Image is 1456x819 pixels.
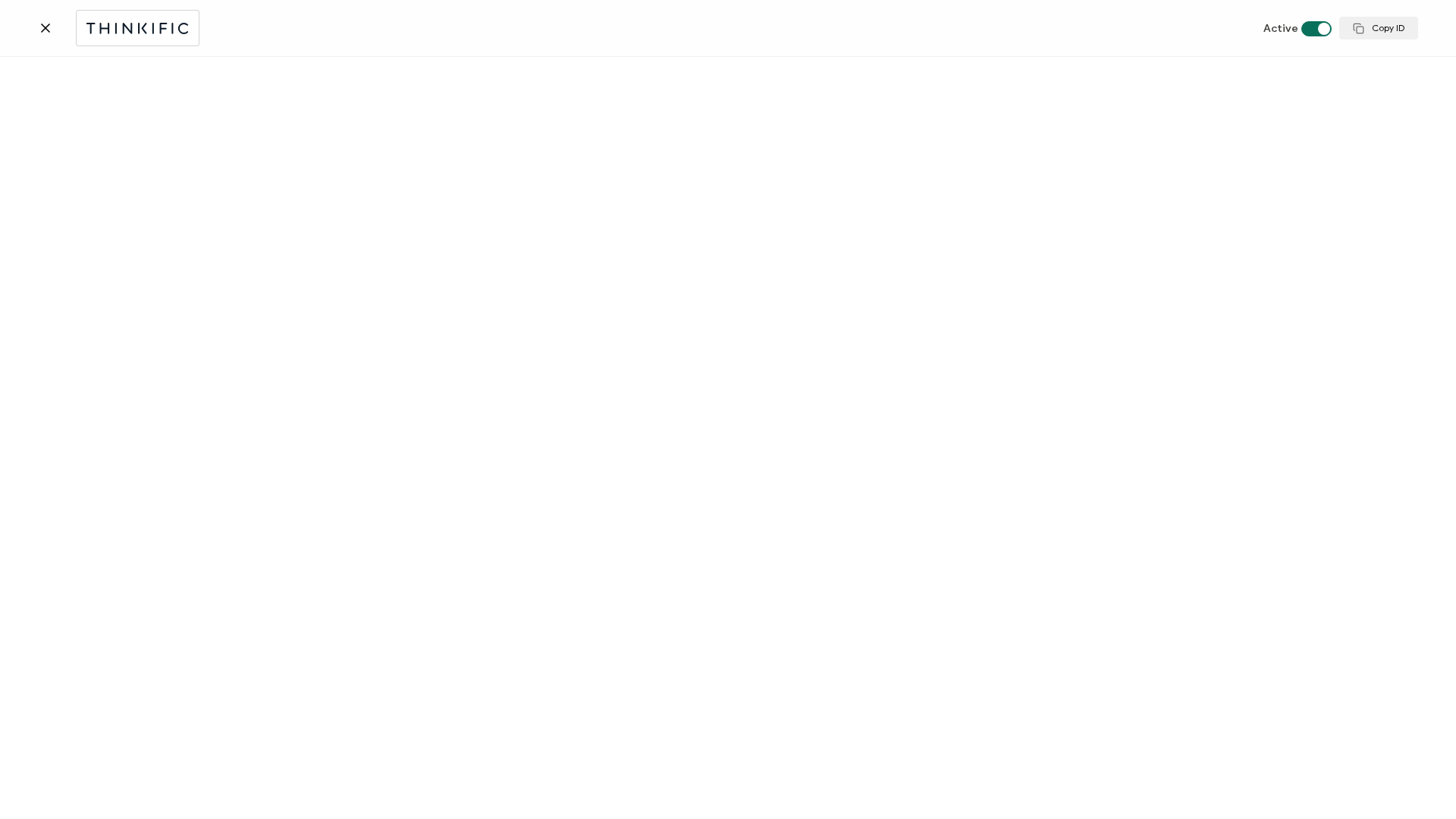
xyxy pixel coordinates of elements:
button: Copy ID [1339,17,1418,39]
span: Active [1263,22,1298,35]
span: Copy ID [1353,23,1404,34]
iframe: Chat Widget [1380,746,1456,819]
img: thinkific.svg [84,19,191,38]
